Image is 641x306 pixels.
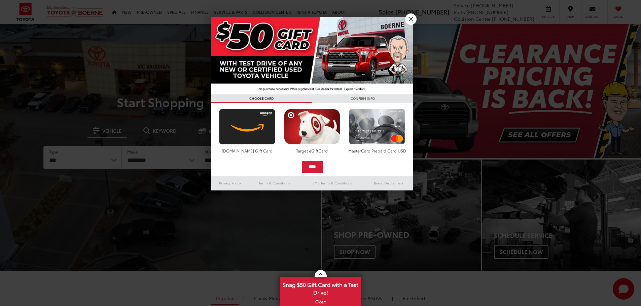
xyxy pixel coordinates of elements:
a: Brand Disclaimers [364,179,413,187]
h3: CONFIRM INFO [312,94,413,103]
a: SMS Terms & Conditions [300,179,364,187]
div: Target eGiftCard [282,148,342,154]
h3: CHOOSE CARD [211,94,312,103]
div: [DOMAIN_NAME] Gift Card [217,148,277,154]
a: Terms & Conditions [249,179,300,187]
img: amazoncard.png [217,109,277,144]
div: MasterCard Prepaid Card USD [347,148,407,154]
span: Snag $50 Gift Card with a Test Drive! [281,277,360,298]
a: Privacy Policy [211,179,249,187]
img: 42635_top_851395.jpg [211,17,413,94]
img: targetcard.png [282,109,342,144]
img: mastercard.png [347,109,407,144]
